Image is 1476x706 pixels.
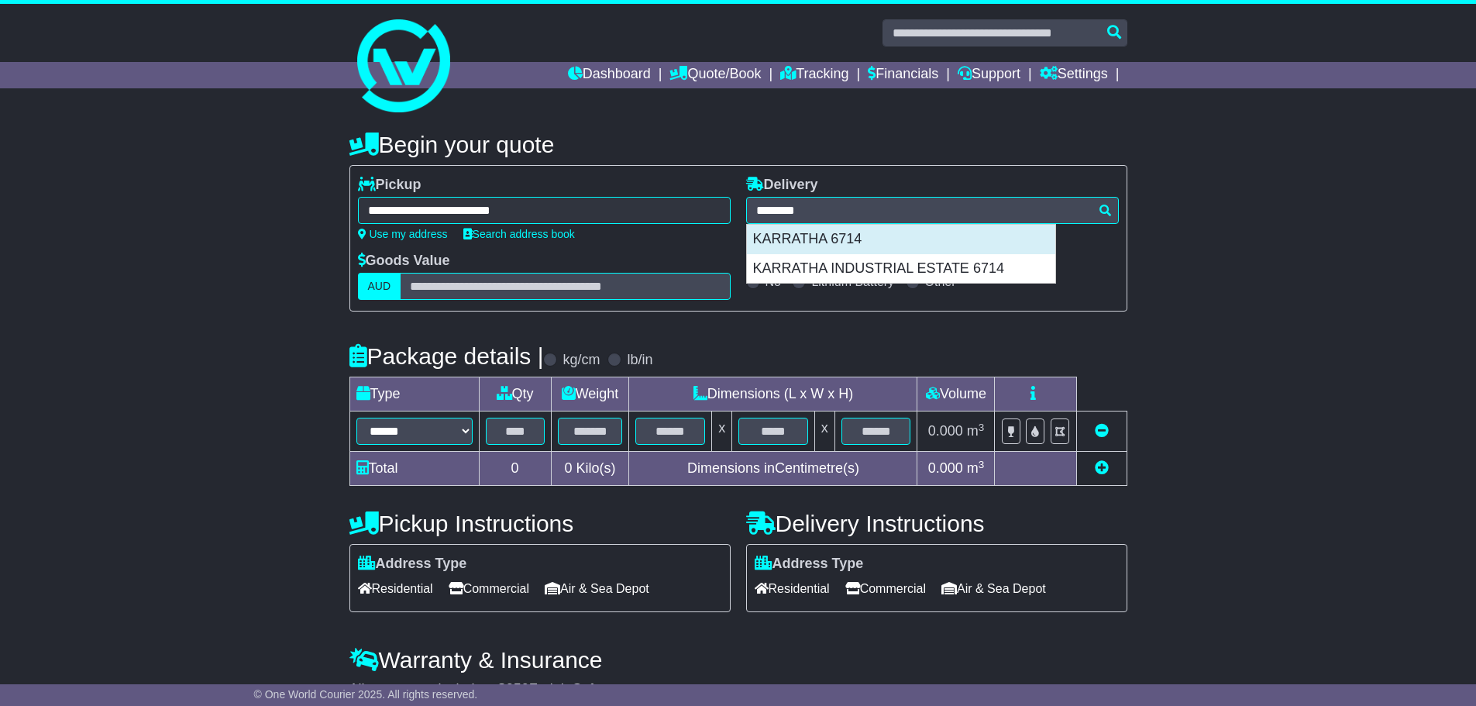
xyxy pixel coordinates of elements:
span: Air & Sea Depot [545,577,649,601]
a: Quote/Book [669,62,761,88]
sup: 3 [979,459,985,470]
typeahead: Please provide city [746,197,1119,224]
sup: 3 [979,422,985,433]
label: lb/in [627,352,652,369]
label: Address Type [755,556,864,573]
h4: Warranty & Insurance [349,647,1127,673]
span: m [967,460,985,476]
td: Kilo(s) [551,452,629,486]
div: All our quotes include a $ FreightSafe warranty. [349,681,1127,698]
td: Weight [551,377,629,412]
h4: Begin your quote [349,132,1127,157]
td: Total [349,452,479,486]
label: Goods Value [358,253,450,270]
td: Type [349,377,479,412]
label: Delivery [746,177,818,194]
span: 0 [564,460,572,476]
td: x [814,412,834,452]
div: KARRATHA 6714 [747,225,1055,254]
span: 0.000 [928,460,963,476]
span: © One World Courier 2025. All rights reserved. [254,688,478,701]
a: Search address book [463,228,575,240]
a: Add new item [1095,460,1109,476]
span: Air & Sea Depot [941,577,1046,601]
h4: Delivery Instructions [746,511,1127,536]
td: Volume [917,377,995,412]
td: Dimensions (L x W x H) [629,377,917,412]
div: KARRATHA INDUSTRIAL ESTATE 6714 [747,254,1055,284]
span: 0.000 [928,423,963,439]
a: Support [958,62,1020,88]
span: 250 [506,681,529,697]
label: Pickup [358,177,421,194]
label: kg/cm [563,352,600,369]
span: Residential [755,577,830,601]
a: Dashboard [568,62,651,88]
label: AUD [358,273,401,300]
span: Residential [358,577,433,601]
a: Use my address [358,228,448,240]
a: Financials [868,62,938,88]
td: Qty [479,377,551,412]
a: Settings [1040,62,1108,88]
h4: Pickup Instructions [349,511,731,536]
td: 0 [479,452,551,486]
span: m [967,423,985,439]
a: Tracking [780,62,848,88]
h4: Package details | [349,343,544,369]
span: Commercial [449,577,529,601]
label: Address Type [358,556,467,573]
td: Dimensions in Centimetre(s) [629,452,917,486]
span: Commercial [845,577,926,601]
a: Remove this item [1095,423,1109,439]
td: x [712,412,732,452]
